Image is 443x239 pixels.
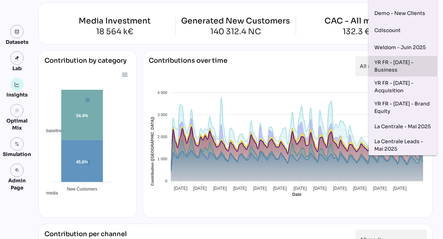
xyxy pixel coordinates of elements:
[15,168,20,173] i: admin_panel_settings
[165,179,167,183] tspan: 0
[41,128,62,133] span: baseline
[6,38,28,46] div: Datasets
[15,82,20,87] img: graph.svg
[353,186,366,191] tspan: [DATE]
[121,71,127,77] div: Menu
[333,186,347,191] tspan: [DATE]
[374,121,431,132] div: La Centrale - Mai 2025
[44,56,131,71] div: Contribution by category
[294,186,307,191] tspan: [DATE]
[54,28,175,36] div: 18 564 k€
[158,135,168,139] tspan: 2 000
[174,186,188,191] tspan: [DATE]
[181,28,290,36] div: 140 312.4 NC
[360,63,384,69] span: All media
[3,177,31,191] div: Admin Page
[181,17,290,25] div: Generated New Customers
[273,186,287,191] tspan: [DATE]
[393,186,407,191] tspan: [DATE]
[373,186,387,191] tspan: [DATE]
[158,90,168,95] tspan: 4 000
[325,28,388,36] div: 132.3 €
[15,108,20,113] i: grain
[374,138,431,153] div: La Centrale Leads - Mai 2025
[158,113,168,117] tspan: 3 000
[374,100,431,115] div: YR FR - [DATE] - Brand Equity
[3,151,31,158] div: Simulation
[15,141,20,146] img: settings.svg
[374,25,431,36] div: Cdiscount
[15,56,20,61] img: lab.svg
[41,191,58,196] span: media
[313,186,327,191] tspan: [DATE]
[67,187,97,192] tspan: New Customers
[193,186,207,191] tspan: [DATE]
[374,59,431,74] div: YR FR - [DATE] - Business
[3,117,31,131] div: Optimal Mix
[54,17,175,25] div: Media Investment
[150,116,154,186] text: Contribution ([GEOGRAPHIC_DATA])
[149,56,227,76] div: Contributions over time
[6,91,28,98] div: Insights
[15,29,20,34] img: data.svg
[233,186,247,191] tspan: [DATE]
[158,157,168,161] tspan: 1 000
[374,79,431,94] div: YR FR - [DATE] - Acquisition
[9,65,25,72] div: Lab
[253,186,267,191] tspan: [DATE]
[325,17,388,25] div: CAC - All media
[374,42,431,53] div: Weldom - Juin 2025
[292,192,302,197] text: Date
[374,7,431,19] div: Demo - New Clients
[213,186,227,191] tspan: [DATE]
